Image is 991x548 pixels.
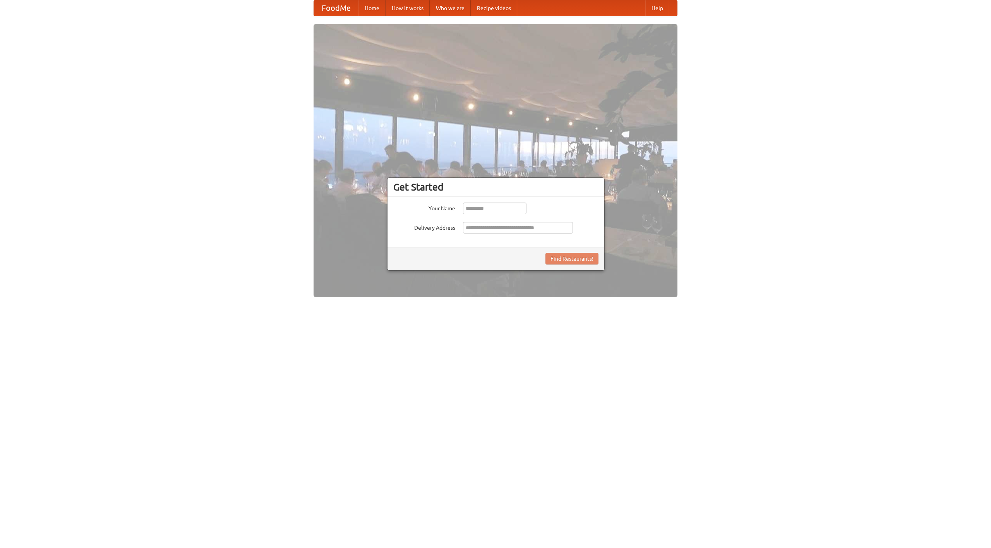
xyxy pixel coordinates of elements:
a: Who we are [430,0,471,16]
a: How it works [386,0,430,16]
a: Help [645,0,669,16]
label: Delivery Address [393,222,455,232]
h3: Get Started [393,181,598,193]
button: Find Restaurants! [545,253,598,265]
a: FoodMe [314,0,358,16]
label: Your Name [393,203,455,212]
a: Home [358,0,386,16]
a: Recipe videos [471,0,517,16]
